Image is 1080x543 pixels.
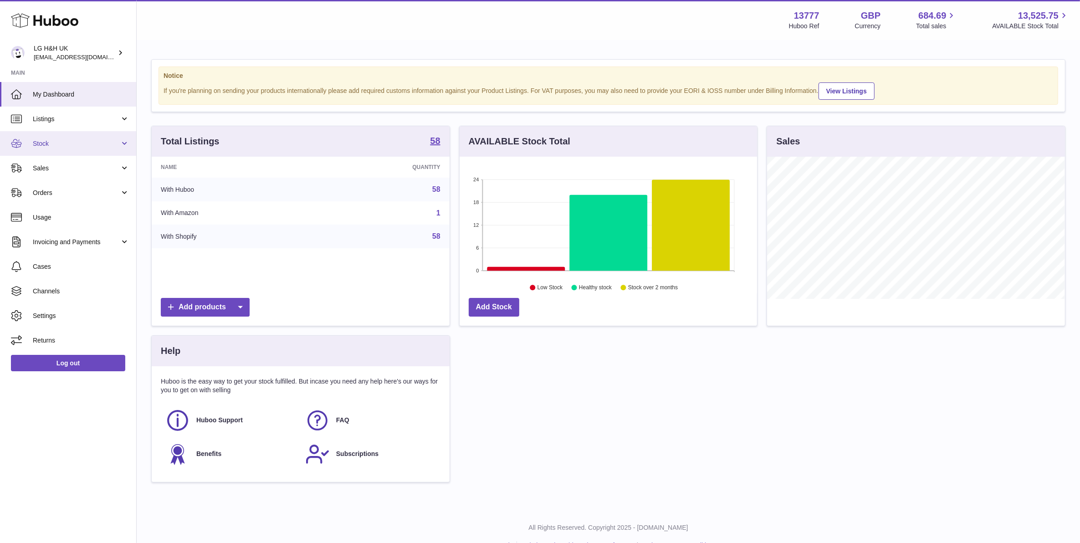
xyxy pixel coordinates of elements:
[537,285,563,291] text: Low Stock
[916,10,957,31] a: 684.69 Total sales
[33,90,129,99] span: My Dashboard
[628,285,678,291] text: Stock over 2 months
[164,81,1053,100] div: If you're planning on sending your products internationally please add required customs informati...
[33,213,129,222] span: Usage
[315,157,450,178] th: Quantity
[33,287,129,296] span: Channels
[165,408,296,433] a: Huboo Support
[476,245,479,251] text: 6
[473,222,479,228] text: 12
[33,262,129,271] span: Cases
[430,136,440,147] a: 58
[916,22,957,31] span: Total sales
[476,268,479,273] text: 0
[11,46,25,60] img: veechen@lghnh.co.uk
[152,157,315,178] th: Name
[579,285,612,291] text: Healthy stock
[305,442,436,466] a: Subscriptions
[33,336,129,345] span: Returns
[992,22,1069,31] span: AVAILABLE Stock Total
[33,238,120,246] span: Invoicing and Payments
[196,416,243,425] span: Huboo Support
[469,135,570,148] h3: AVAILABLE Stock Total
[776,135,800,148] h3: Sales
[161,135,220,148] h3: Total Listings
[794,10,819,22] strong: 13777
[473,200,479,205] text: 18
[34,53,134,61] span: [EMAIL_ADDRESS][DOMAIN_NAME]
[161,345,180,357] h3: Help
[165,442,296,466] a: Benefits
[196,450,221,458] span: Benefits
[789,22,819,31] div: Huboo Ref
[161,377,440,394] p: Huboo is the easy way to get your stock fulfilled. But incase you need any help here's our ways f...
[432,232,440,240] a: 58
[164,72,1053,80] strong: Notice
[152,201,315,225] td: With Amazon
[473,177,479,182] text: 24
[144,523,1073,532] p: All Rights Reserved. Copyright 2025 - [DOMAIN_NAME]
[861,10,880,22] strong: GBP
[33,115,120,123] span: Listings
[336,450,379,458] span: Subscriptions
[152,225,315,248] td: With Shopify
[11,355,125,371] a: Log out
[432,185,440,193] a: 58
[436,209,440,217] a: 1
[33,164,120,173] span: Sales
[430,136,440,145] strong: 58
[336,416,349,425] span: FAQ
[305,408,436,433] a: FAQ
[992,10,1069,31] a: 13,525.75 AVAILABLE Stock Total
[161,298,250,317] a: Add products
[33,312,129,320] span: Settings
[819,82,875,100] a: View Listings
[1018,10,1059,22] span: 13,525.75
[33,189,120,197] span: Orders
[855,22,881,31] div: Currency
[33,139,120,148] span: Stock
[469,298,519,317] a: Add Stock
[918,10,946,22] span: 684.69
[34,44,116,61] div: LG H&H UK
[152,178,315,201] td: With Huboo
